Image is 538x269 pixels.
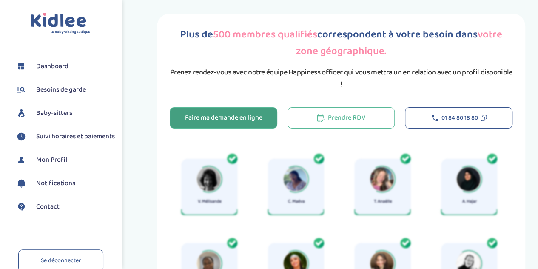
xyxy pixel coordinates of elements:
[15,83,115,96] a: Besoins de garde
[15,130,28,143] img: suivihoraire.svg
[15,177,28,190] img: notification.svg
[36,85,86,95] span: Besoins de garde
[36,178,75,189] span: Notifications
[31,13,91,34] img: logo.svg
[36,202,60,212] span: Contact
[36,155,67,165] span: Mon Profil
[317,113,366,123] div: Prendre RDV
[441,114,478,123] span: 01 84 80 18 80
[170,26,512,60] h1: Plus de correspondent à votre besoin dans
[185,113,262,123] div: Faire ma demande en ligne
[15,130,115,143] a: Suivi horaires et paiements
[36,61,68,72] span: Dashboard
[170,66,512,90] p: Prenez rendez-vous avec notre équipe Happiness officer qui vous mettra un en relation avec un pro...
[213,26,317,43] span: 500 membres qualifiés
[288,107,395,129] button: Prendre RDV
[405,107,512,129] button: 01 84 80 18 80
[15,200,28,213] img: contact.svg
[15,200,115,213] a: Contact
[15,154,115,166] a: Mon Profil
[15,177,115,190] a: Notifications
[15,154,28,166] img: profil.svg
[15,107,28,120] img: babysitters.svg
[170,107,277,129] button: Faire ma demande en ligne
[15,107,115,120] a: Baby-sitters
[15,60,28,73] img: dashboard.svg
[36,132,115,142] span: Suivi horaires et paiements
[15,83,28,96] img: besoin.svg
[296,26,502,60] span: votre zone géographique.
[36,108,72,118] span: Baby-sitters
[15,60,115,73] a: Dashboard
